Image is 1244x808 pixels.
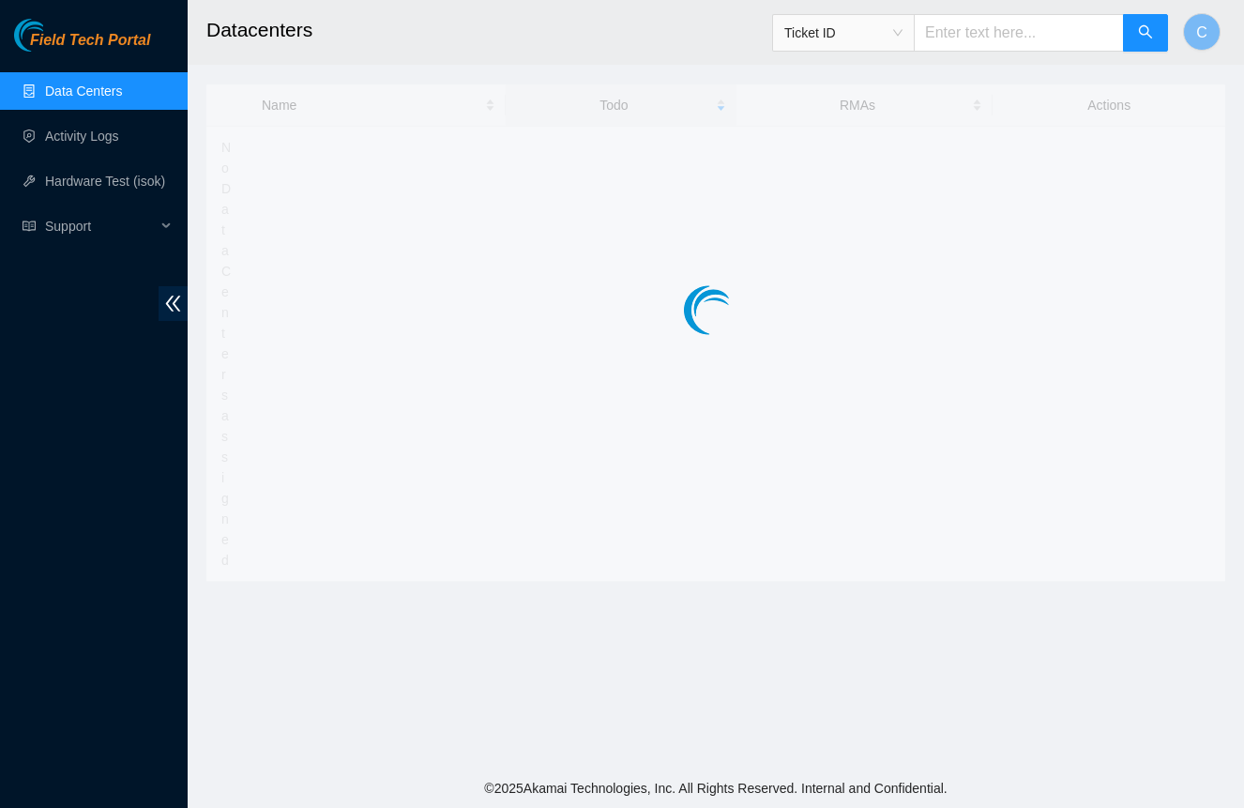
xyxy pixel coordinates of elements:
button: C [1183,13,1221,51]
span: double-left [159,286,188,321]
a: Activity Logs [45,129,119,144]
button: search [1123,14,1168,52]
img: Akamai Technologies [14,19,95,52]
span: C [1196,21,1207,44]
span: Support [45,207,156,245]
footer: © 2025 Akamai Technologies, Inc. All Rights Reserved. Internal and Confidential. [188,769,1244,808]
span: read [23,220,36,233]
span: Field Tech Portal [30,32,150,50]
a: Akamai TechnologiesField Tech Portal [14,34,150,58]
input: Enter text here... [914,14,1124,52]
a: Data Centers [45,84,122,99]
span: Ticket ID [784,19,903,47]
span: search [1138,24,1153,42]
a: Hardware Test (isok) [45,174,165,189]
